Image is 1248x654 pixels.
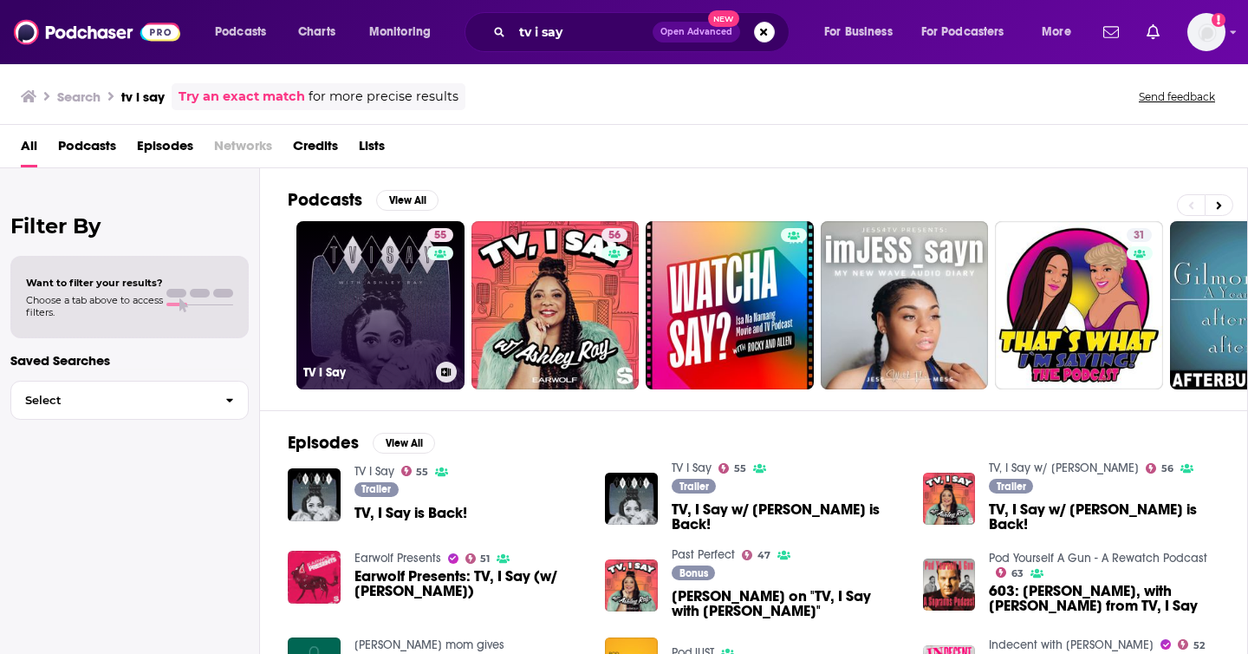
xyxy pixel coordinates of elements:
span: Earwolf Presents: TV, I Say (w/ [PERSON_NAME]) [354,569,585,598]
a: Pod Yourself A Gun - A Rewatch Podcast [989,551,1207,566]
span: TV, I Say w/ [PERSON_NAME] is Back! [989,502,1219,532]
img: TV, I Say w/ Ashley Ray is Back! [923,473,976,526]
a: 56 [601,228,627,242]
span: 47 [757,552,770,559]
a: 51 [465,553,491,564]
span: 55 [734,465,746,473]
img: Podchaser - Follow, Share and Rate Podcasts [14,16,180,49]
a: 31 [1127,228,1152,242]
img: Simone on "TV, I Say with Ashley Ray" [605,559,658,612]
span: Monitoring [369,20,431,44]
a: Earwolf Presents [354,551,441,566]
p: Saved Searches [10,352,249,369]
span: Select [11,395,211,406]
a: 56 [1146,463,1173,474]
span: Bonus [679,568,708,579]
a: Show notifications dropdown [1140,17,1167,47]
button: Send feedback [1134,89,1220,104]
svg: Add a profile image [1212,13,1225,27]
span: 55 [416,468,428,476]
a: Credits [293,132,338,167]
span: 603: [PERSON_NAME], with [PERSON_NAME] from TV, I Say [989,584,1219,613]
span: New [708,10,739,27]
img: Earwolf Presents: TV, I Say (w/ Ashley Ray) [288,551,341,604]
a: Past Perfect [672,547,735,562]
input: Search podcasts, credits, & more... [512,18,653,46]
img: User Profile [1187,13,1225,51]
h3: TV I Say [303,365,429,380]
a: All [21,132,37,167]
button: Show profile menu [1187,13,1225,51]
div: Search podcasts, credits, & more... [481,12,806,52]
a: 603: Mayham, with Ashley Ray from TV, I Say [923,559,976,611]
a: 603: Mayham, with Ashley Ray from TV, I Say [989,584,1219,613]
a: Try an exact match [179,87,305,107]
a: Simone on "TV, I Say with Ashley Ray" [672,589,902,618]
a: Lists [359,132,385,167]
button: open menu [910,18,1030,46]
h3: tv i say [121,88,165,105]
span: Charts [298,20,335,44]
span: 63 [1011,570,1024,578]
button: View All [376,190,439,211]
button: open menu [1030,18,1093,46]
span: Trailer [997,481,1026,492]
span: 55 [434,227,446,245]
button: View All [373,433,435,454]
a: Podcasts [58,132,116,167]
span: 52 [1193,642,1205,650]
a: Show notifications dropdown [1096,17,1126,47]
a: TV I Say [672,461,712,475]
a: 31 [995,221,1163,389]
button: open menu [203,18,289,46]
span: Podcasts [215,20,266,44]
span: For Podcasters [921,20,1004,44]
a: 52 [1178,639,1205,650]
button: open menu [357,18,453,46]
a: TV, I Say w/ Ashley Ray [989,461,1139,475]
img: TV, I Say is Back! [288,468,341,521]
h3: Search [57,88,101,105]
a: TV, I Say w/ Ashley Ray is Back! [672,502,902,532]
span: Trailer [361,484,391,494]
h2: Filter By [10,213,249,239]
img: TV, I Say w/ Ashley Ray is Back! [605,473,658,526]
a: 55 [401,466,429,476]
button: Select [10,381,249,420]
a: TV, I Say is Back! [354,506,467,520]
span: Open Advanced [660,28,732,36]
a: EpisodesView All [288,432,435,454]
a: 55TV I Say [296,221,465,389]
button: open menu [812,18,914,46]
span: Trailer [679,481,709,492]
a: 63 [996,567,1024,578]
span: 56 [1161,465,1173,473]
a: 55 [718,463,746,474]
a: Charts [287,18,346,46]
a: 47 [742,550,770,560]
span: for more precise results [309,87,458,107]
a: Earwolf Presents: TV, I Say (w/ Ashley Ray) [354,569,585,598]
a: PodcastsView All [288,189,439,211]
span: Networks [214,132,272,167]
button: Open AdvancedNew [653,22,740,43]
span: [PERSON_NAME] on "TV, I Say with [PERSON_NAME]" [672,589,902,618]
a: TV, I Say w/ Ashley Ray is Back! [989,502,1219,532]
a: 56 [471,221,640,389]
a: TV I Say [354,464,394,479]
a: 55 [427,228,453,242]
a: Episodes [137,132,193,167]
span: 31 [1134,227,1145,245]
span: Logged in as heidiv [1187,13,1225,51]
span: 56 [608,227,621,245]
span: Want to filter your results? [26,277,163,289]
